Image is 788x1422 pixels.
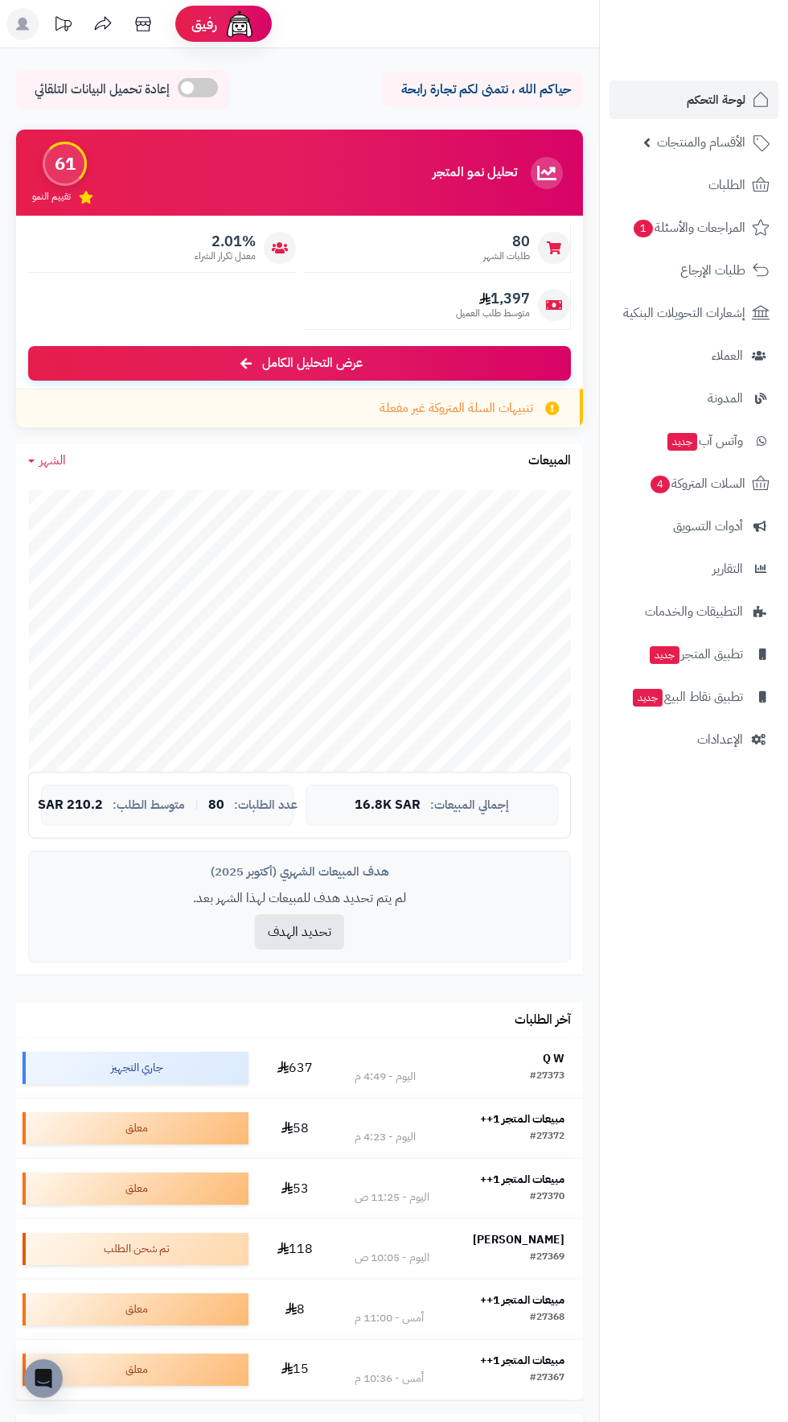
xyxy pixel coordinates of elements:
[355,1310,424,1326] div: أمس - 11:00 م
[515,1013,571,1028] h3: آخر الطلبات
[255,1038,336,1098] td: 637
[530,1069,564,1085] div: #27373
[480,1111,564,1127] strong: مبيعات المتجر 1++
[39,451,66,470] span: الشهر
[23,1233,248,1265] div: تم شحن الطلب
[41,889,558,908] p: لم يتم تحديد هدف للمبيعات لهذا الشهر بعد.
[23,1052,248,1084] div: جاري التجهيز
[195,249,256,263] span: معدل تكرار الشراء
[609,464,778,503] a: السلات المتروكة4
[609,550,778,588] a: التقارير
[645,600,743,623] span: التطبيقات والخدمات
[480,1171,564,1188] strong: مبيعات المتجر 1++
[680,259,745,282] span: طلبات الإرجاع
[255,1098,336,1158] td: 58
[609,80,778,119] a: لوحة التحكم
[609,294,778,332] a: إشعارات التحويلات البنكية
[609,251,778,290] a: طلبات الإرجاع
[28,451,66,470] a: الشهر
[609,336,778,375] a: العملاء
[667,433,697,451] span: جديد
[24,1359,63,1398] div: Open Intercom Messenger
[530,1310,564,1326] div: #27368
[480,1292,564,1309] strong: مبيعات المتجر 1++
[113,798,185,812] span: متوسط الطلب:
[234,798,298,812] span: عدد الطلبات:
[632,216,745,239] span: المراجعات والأسئلة
[195,233,256,250] span: 2.01%
[208,798,224,813] span: 80
[708,387,743,410] span: المدونة
[28,346,571,381] a: عرض التحليل الكامل
[191,14,217,34] span: رفيق
[255,1280,336,1339] td: 8
[651,476,670,493] span: 4
[631,686,743,708] span: تطبيق نقاط البيع
[43,8,83,44] a: تحديثات المنصة
[255,1219,336,1279] td: 118
[657,131,745,154] span: الأقسام والمنتجات
[543,1050,564,1067] strong: Q W
[473,1231,564,1248] strong: [PERSON_NAME]
[483,249,530,263] span: طلبات الشهر
[23,1112,248,1144] div: معلق
[262,354,363,373] span: عرض التحليل الكامل
[609,678,778,716] a: تطبيق نقاط البيعجديد
[430,798,509,812] span: إجمالي المبيعات:
[38,798,103,813] span: 210.2 SAR
[355,798,421,813] span: 16.8K SAR
[41,864,558,880] div: هدف المبيعات الشهري (أكتوبر 2025)
[483,233,530,250] span: 80
[609,635,778,674] a: تطبيق المتجرجديد
[650,646,679,664] span: جديد
[609,379,778,418] a: المدونة
[23,1293,248,1325] div: معلق
[32,190,71,204] span: تقييم النمو
[394,80,571,99] p: حياكم الله ، نتمنى لكم تجارة رابحة
[609,422,778,460] a: وآتس آبجديد
[666,430,743,452] span: وآتس آب
[456,290,530,307] span: 1,397
[23,1354,248,1386] div: معلق
[712,344,743,367] span: العملاء
[480,1352,564,1369] strong: مبيعات المتجر 1++
[623,302,745,324] span: إشعارات التحويلات البنكية
[355,1250,429,1266] div: اليوم - 10:05 ص
[255,1340,336,1399] td: 15
[712,558,743,580] span: التقارير
[609,166,778,204] a: الطلبات
[708,174,745,196] span: الطلبات
[649,472,745,495] span: السلات المتروكة
[530,1129,564,1145] div: #27372
[224,8,256,40] img: ai-face.png
[528,454,571,468] h3: المبيعات
[35,80,170,99] span: إعادة تحميل البيانات التلقائي
[23,1173,248,1205] div: معلق
[355,1189,429,1206] div: اليوم - 11:25 ص
[355,1069,416,1085] div: اليوم - 4:49 م
[609,592,778,631] a: التطبيقات والخدمات
[380,399,533,418] span: تنبيهات السلة المتروكة غير مفعلة
[687,89,745,111] span: لوحة التحكم
[195,799,199,811] span: |
[255,1159,336,1218] td: 53
[530,1189,564,1206] div: #27370
[609,507,778,546] a: أدوات التسويق
[530,1250,564,1266] div: #27369
[530,1370,564,1387] div: #27367
[433,166,517,180] h3: تحليل نمو المتجر
[609,720,778,759] a: الإعدادات
[634,220,653,237] span: 1
[697,728,743,751] span: الإعدادات
[673,515,743,538] span: أدوات التسويق
[355,1129,416,1145] div: اليوم - 4:23 م
[456,307,530,320] span: متوسط طلب العميل
[633,689,663,707] span: جديد
[648,643,743,666] span: تطبيق المتجر
[609,208,778,247] a: المراجعات والأسئلة1
[355,1370,424,1387] div: أمس - 10:36 م
[255,914,344,950] button: تحديد الهدف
